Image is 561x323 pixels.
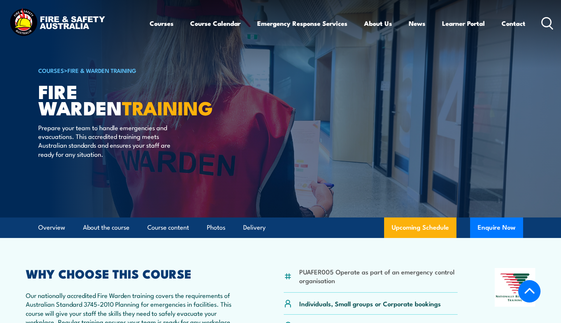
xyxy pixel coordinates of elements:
a: About Us [364,13,392,33]
h1: Fire Warden [38,83,225,115]
h2: WHY CHOOSE THIS COURSE [26,268,247,279]
a: About the course [83,217,130,238]
a: Emergency Response Services [257,13,347,33]
a: Learner Portal [442,13,485,33]
a: Fire & Warden Training [67,66,136,74]
strong: TRAINING [122,93,213,122]
a: Photos [207,217,225,238]
li: PUAFER005 Operate as part of an emergency control organisation [299,267,458,285]
h6: > [38,66,225,75]
a: Delivery [243,217,266,238]
a: Contact [502,13,525,33]
button: Enquire Now [470,217,523,238]
img: Nationally Recognised Training logo. [495,268,536,307]
a: COURSES [38,66,64,74]
p: Individuals, Small groups or Corporate bookings [299,299,441,308]
a: Courses [150,13,173,33]
a: News [409,13,425,33]
a: Overview [38,217,65,238]
a: Course content [147,217,189,238]
p: Prepare your team to handle emergencies and evacuations. This accredited training meets Australia... [38,123,177,159]
a: Course Calendar [190,13,241,33]
a: Upcoming Schedule [384,217,456,238]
